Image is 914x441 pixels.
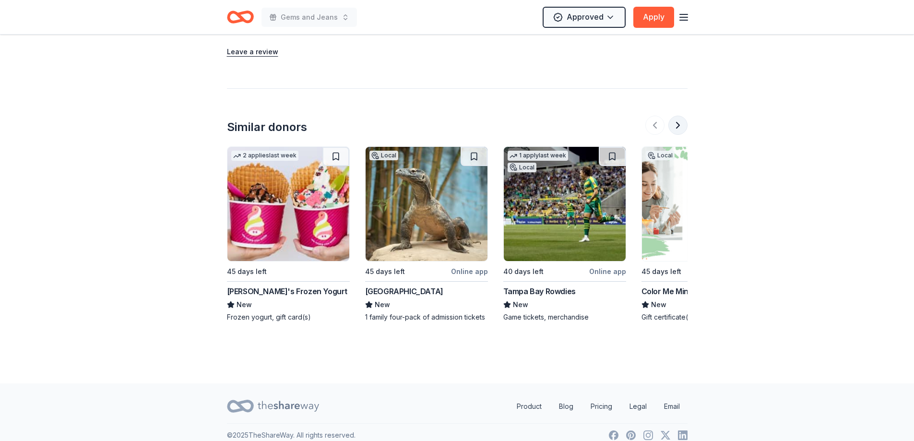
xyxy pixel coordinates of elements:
div: Color Me Mine ([GEOGRAPHIC_DATA]) [641,286,764,297]
button: Apply [633,7,674,28]
a: Legal [622,397,654,416]
p: © 2025 TheShareWay. All rights reserved. [227,429,356,441]
div: 45 days left [227,266,267,277]
div: Frozen yogurt, gift card(s) [227,312,350,322]
div: 1 family four-pack of admission tickets [365,312,488,322]
button: Approved [543,7,626,28]
div: 40 days left [503,266,544,277]
a: Image for Menchie's Frozen Yogurt2 applieslast week45 days left[PERSON_NAME]'s Frozen YogurtNewFr... [227,146,350,322]
button: Gems and Jeans [261,8,357,27]
span: Approved [567,11,604,23]
div: Gift certificate(s) [641,312,764,322]
a: Product [509,397,549,416]
div: [GEOGRAPHIC_DATA] [365,286,443,297]
img: Image for Tampa Bay Rowdies [504,147,626,261]
a: Image for Jacksonville Zoo and GardensLocal45 days leftOnline app[GEOGRAPHIC_DATA]New1 family fou... [365,146,488,322]
a: Blog [551,397,581,416]
a: Image for Color Me Mine (Jacksonville)Local45 days leftOnline appColor Me Mine ([GEOGRAPHIC_DATA]... [641,146,764,322]
img: Image for Menchie's Frozen Yogurt [227,147,349,261]
nav: quick links [509,397,688,416]
span: New [651,299,666,310]
img: Image for Jacksonville Zoo and Gardens [366,147,487,261]
div: Similar donors [227,119,307,135]
div: Online app [589,265,626,277]
img: Image for Color Me Mine (Jacksonville) [642,147,764,261]
div: 45 days left [365,266,405,277]
span: New [513,299,528,310]
span: Gems and Jeans [281,12,338,23]
div: Tampa Bay Rowdies [503,286,576,297]
div: Local [508,163,536,172]
a: Image for Tampa Bay Rowdies1 applylast weekLocal40 days leftOnline appTampa Bay RowdiesNewGame ti... [503,146,626,322]
div: Local [646,151,675,160]
div: Local [369,151,398,160]
div: Game tickets, merchandise [503,312,626,322]
span: New [237,299,252,310]
button: Leave a review [227,46,278,58]
div: 1 apply last week [508,151,568,161]
a: Email [656,397,688,416]
span: New [375,299,390,310]
div: 2 applies last week [231,151,298,161]
a: Pricing [583,397,620,416]
div: 45 days left [641,266,681,277]
div: [PERSON_NAME]'s Frozen Yogurt [227,286,347,297]
div: Online app [451,265,488,277]
a: Home [227,6,254,28]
